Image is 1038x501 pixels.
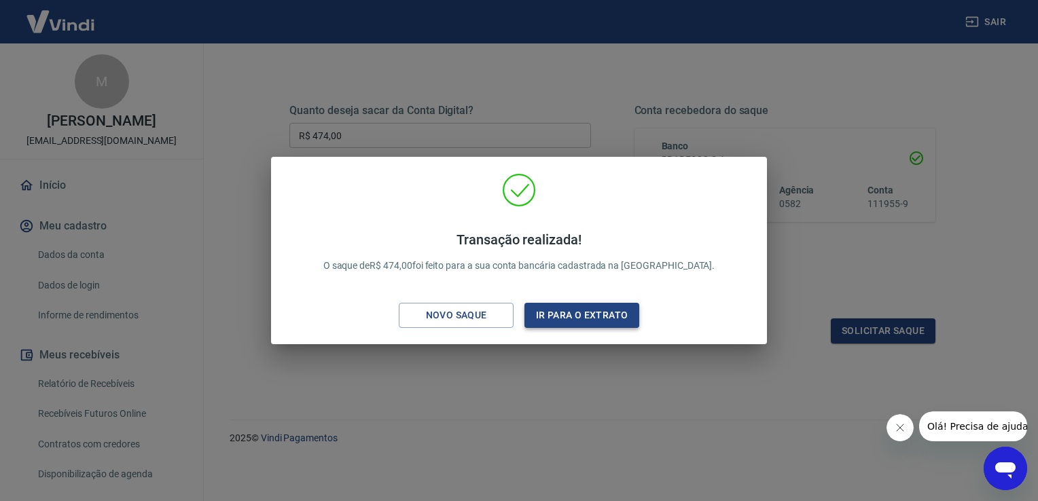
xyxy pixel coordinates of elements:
p: O saque de R$ 474,00 foi feito para a sua conta bancária cadastrada na [GEOGRAPHIC_DATA]. [323,231,715,273]
iframe: Fechar mensagem [887,414,914,441]
h4: Transação realizada! [323,231,715,248]
button: Ir para o extrato [524,303,639,328]
button: Novo saque [399,303,514,328]
iframe: Botão para abrir a janela de mensagens [984,447,1027,490]
span: Olá! Precisa de ajuda? [8,10,114,20]
div: Novo saque [410,307,503,324]
iframe: Mensagem da empresa [919,411,1027,441]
